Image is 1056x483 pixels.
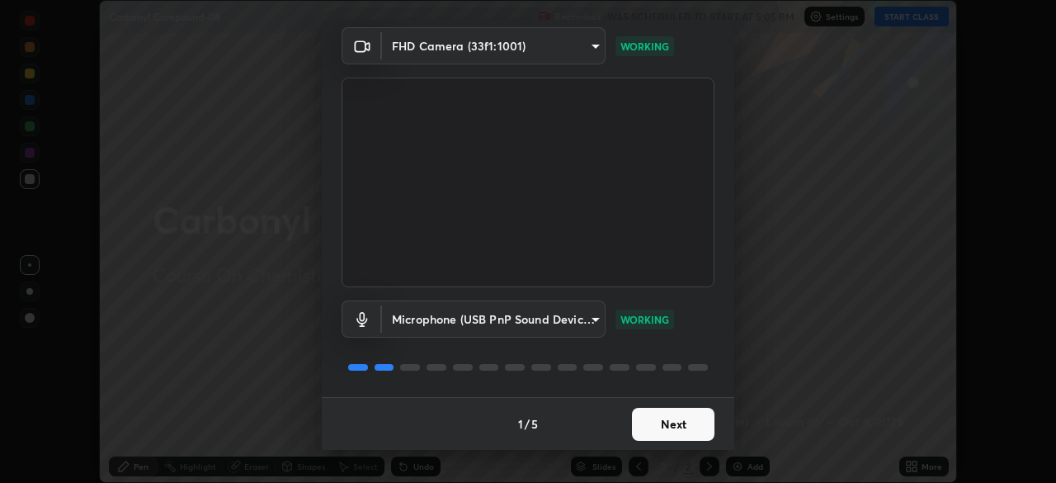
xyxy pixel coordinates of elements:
p: WORKING [620,39,669,54]
h4: / [525,415,530,433]
h4: 5 [531,415,538,433]
h4: 1 [518,415,523,433]
button: Next [632,408,714,441]
div: FHD Camera (33f1:1001) [382,301,606,338]
div: FHD Camera (33f1:1001) [382,27,606,64]
p: WORKING [620,312,669,327]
